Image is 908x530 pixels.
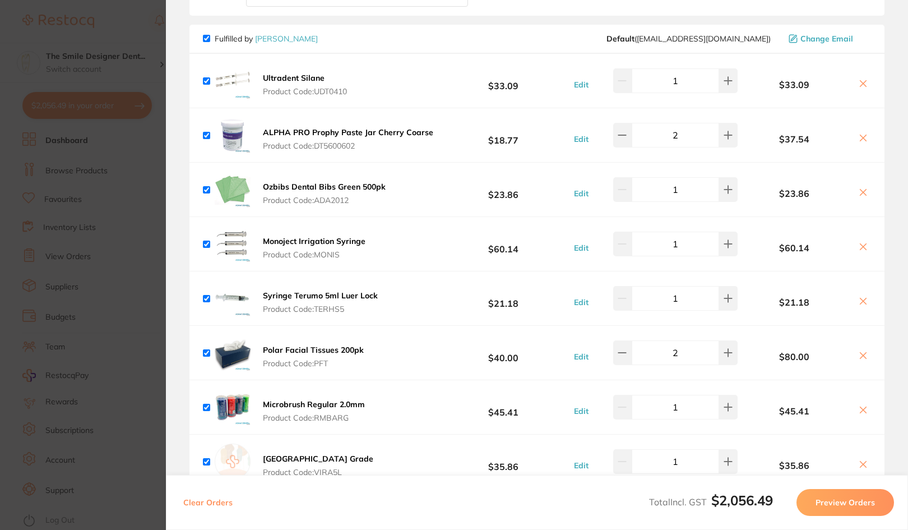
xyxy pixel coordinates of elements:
b: $35.86 [738,460,851,471]
button: Syringe Terumo 5ml Luer Lock Product Code:TERHS5 [260,291,381,314]
button: Ultradent Silane Product Code:UDT0410 [260,73,350,96]
b: $45.41 [738,406,851,416]
b: $80.00 [738,352,851,362]
a: [PERSON_NAME] [255,34,318,44]
img: dm45MmZmNw [215,280,251,316]
img: a283eGxtMQ [215,63,251,99]
b: $40.00 [437,343,570,363]
b: $45.41 [437,397,570,418]
img: cXRrbjVhcg [215,389,251,425]
b: Microbrush Regular 2.0mm [263,399,365,409]
b: Ozbibs Dental Bibs Green 500pk [263,182,386,192]
button: Preview Orders [796,489,894,516]
span: Product Code: RMBARG [263,413,365,422]
button: Ozbibs Dental Bibs Green 500pk Product Code:ADA2012 [260,182,389,205]
b: Ultradent Silane [263,73,325,83]
span: Product Code: DT5600602 [263,141,433,150]
button: Edit [571,134,592,144]
button: ALPHA PRO Prophy Paste Jar Cherry Coarse Product Code:DT5600602 [260,127,437,151]
button: Monoject Irrigation Syringe Product Code:MONIS [260,236,369,260]
span: save@adamdental.com.au [606,34,771,43]
b: Default [606,34,634,44]
button: Microbrush Regular 2.0mm Product Code:RMBARG [260,399,368,423]
b: ALPHA PRO Prophy Paste Jar Cherry Coarse [263,127,433,137]
b: $23.86 [437,179,570,200]
span: Product Code: MONIS [263,250,365,259]
b: $60.14 [738,243,851,253]
b: $33.09 [738,80,851,90]
img: dGR6OGY0dA [215,172,251,208]
button: [GEOGRAPHIC_DATA] Grade Product Code:VIRA5L [260,454,377,477]
b: $21.18 [437,288,570,309]
b: Polar Facial Tissues 200pk [263,345,364,355]
img: dHl2Znh5OQ [215,117,251,153]
img: YjFhaG0yNQ [215,335,251,371]
img: empty.jpg [215,444,251,480]
b: Monoject Irrigation Syringe [263,236,365,246]
b: $37.54 [738,134,851,144]
button: Clear Orders [180,489,236,516]
button: Edit [571,243,592,253]
button: Edit [571,406,592,416]
span: Change Email [800,34,853,43]
span: Product Code: PFT [263,359,364,368]
span: Product Code: ADA2012 [263,196,386,205]
span: Product Code: UDT0410 [263,87,347,96]
b: $35.86 [437,451,570,472]
b: $21.18 [738,297,851,307]
span: Product Code: VIRA5L [263,468,373,477]
b: Syringe Terumo 5ml Luer Lock [263,291,378,301]
b: $60.14 [437,234,570,255]
button: Edit [571,80,592,90]
img: MmlncnM4NQ [215,226,251,262]
span: Total Incl. GST [649,496,773,508]
button: Polar Facial Tissues 200pk Product Code:PFT [260,345,367,368]
button: Edit [571,297,592,307]
p: Fulfilled by [215,34,318,43]
b: $18.77 [437,125,570,146]
b: [GEOGRAPHIC_DATA] Grade [263,454,373,464]
b: $2,056.49 [711,492,773,509]
button: Edit [571,460,592,471]
b: $33.09 [437,71,570,91]
button: Edit [571,188,592,199]
button: Change Email [785,34,871,44]
span: Product Code: TERHS5 [263,305,378,314]
button: Edit [571,352,592,362]
b: $23.86 [738,188,851,199]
